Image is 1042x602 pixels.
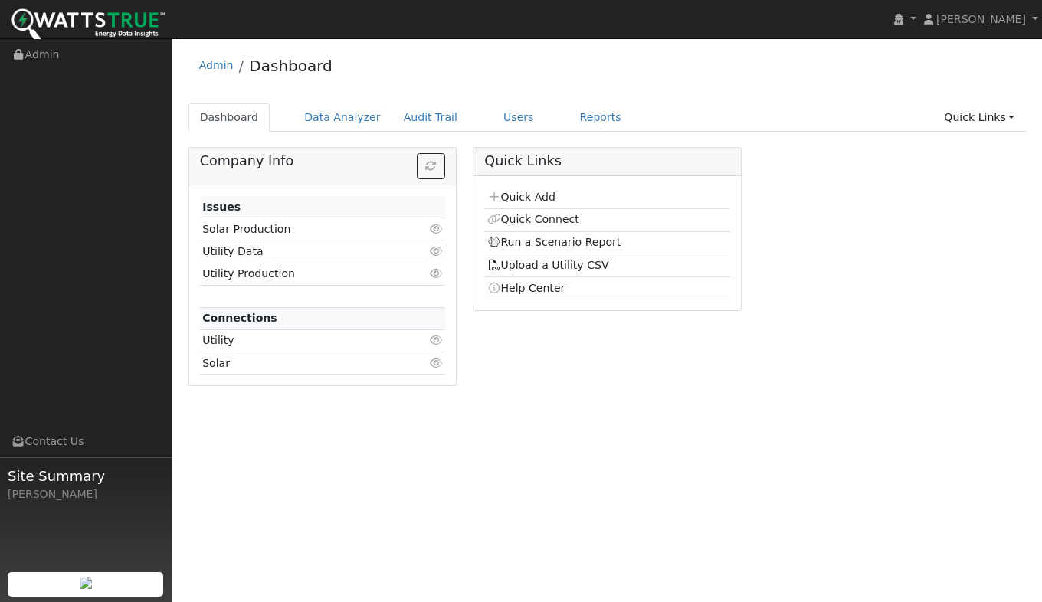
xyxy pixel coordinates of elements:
[932,103,1026,132] a: Quick Links
[429,224,443,234] i: Click to view
[487,282,565,294] a: Help Center
[569,103,633,132] a: Reports
[200,329,406,352] td: Utility
[492,103,546,132] a: Users
[8,466,164,486] span: Site Summary
[188,103,270,132] a: Dashboard
[199,59,234,71] a: Admin
[484,153,729,169] h5: Quick Links
[249,57,333,75] a: Dashboard
[200,153,445,169] h5: Company Info
[429,268,443,279] i: Click to view
[80,577,92,589] img: retrieve
[11,8,165,43] img: WattsTrue
[487,213,579,225] a: Quick Connect
[293,103,392,132] a: Data Analyzer
[200,352,406,375] td: Solar
[200,263,406,285] td: Utility Production
[200,218,406,240] td: Solar Production
[8,486,164,502] div: [PERSON_NAME]
[429,358,443,368] i: Click to view
[202,201,241,213] strong: Issues
[487,236,621,248] a: Run a Scenario Report
[429,335,443,345] i: Click to view
[936,13,1026,25] span: [PERSON_NAME]
[202,312,277,324] strong: Connections
[200,240,406,263] td: Utility Data
[487,259,609,271] a: Upload a Utility CSV
[429,246,443,257] i: Click to view
[392,103,469,132] a: Audit Trail
[487,191,555,203] a: Quick Add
